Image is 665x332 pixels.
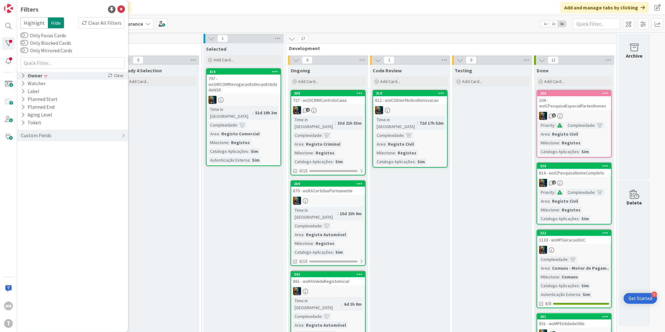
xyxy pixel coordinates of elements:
[343,301,363,308] div: 6d 3h 8m
[537,230,611,244] div: 2221133 - wsMPGeracaoDUC
[560,273,580,280] div: Comuns
[416,158,426,165] div: Sim
[20,47,72,54] label: Only Mirrored Cards
[540,314,611,319] div: 201
[48,17,64,29] span: Hide
[291,187,365,195] div: 870 - wsRACertidaoPermanente
[291,272,365,285] div: 342861 - wsRAValidaRegistoInicial
[376,91,447,96] div: 319
[537,169,611,177] div: 814 - wsICPesquisaNomeCompleto
[579,282,580,289] span: :
[373,91,447,96] div: 319
[537,163,611,177] div: 320814 - wsICPesquisaNomeCompleto
[299,168,307,174] span: 0/15
[293,297,342,311] div: Time in [GEOGRAPHIC_DATA]
[554,122,555,129] span: :
[548,56,559,64] span: 12
[373,67,402,74] span: Code Review
[652,292,657,297] div: 4
[209,122,237,128] div: Complexidade
[539,265,549,272] div: Area
[537,96,611,110] div: 104 - wsICPesquisaEspecialPartesNomes
[554,189,555,196] span: :
[537,90,612,158] a: 306104 - wsICPesquisaEspecialPartesNomesJCPriority:Complexidade:Area:Registo CivilMilestone:Regis...
[539,256,568,263] div: Complexidade
[580,282,590,289] div: Sim
[298,35,308,43] span: 17
[537,67,549,74] span: Done
[291,181,365,187] div: 209
[537,91,611,96] div: 306
[293,132,322,139] div: Complexidade
[220,130,261,137] div: Registo Comercial
[291,67,310,74] span: Ongoing
[298,79,318,84] span: Add Card...
[322,313,322,320] span: :
[545,300,551,307] span: 8/8
[624,293,657,304] div: Open Get Started checklist, remaining modules: 4
[291,91,365,96] div: 308
[121,67,162,74] span: Ready 4 Selection
[207,69,281,75] div: 316
[334,158,344,165] div: Sim
[537,179,611,187] div: JC
[293,240,313,247] div: Milestone
[595,122,595,129] span: :
[550,131,580,137] div: Registo Civil
[4,4,13,13] img: Visit kanbanzone.com
[537,230,612,308] a: 2221133 - wsMPGeracaoDUCJCComplexidade:Area:Comuns - Motor de Pagam...Milestone:ComunsCatalogo Ap...
[539,122,554,129] div: Priority
[206,68,281,166] a: 316797 - wsSIRCOMRevogacaoExtincaoEntidadeNSRJCTime in [GEOGRAPHIC_DATA]:51d 19h 3mComplexidade:A...
[303,322,304,329] span: :
[539,131,549,137] div: Area
[541,21,549,27] span: 1x
[560,206,582,213] div: Registos
[249,148,260,155] div: Sim
[380,79,400,84] span: Add Card...
[549,265,550,272] span: :
[293,231,303,238] div: Area
[293,116,335,130] div: Time in [GEOGRAPHIC_DATA]
[4,319,13,328] div: T
[537,314,611,319] div: 201
[580,148,590,155] div: Sim
[539,198,549,205] div: Area
[466,56,477,64] span: 0
[580,215,590,222] div: Sim
[579,148,580,155] span: :
[537,91,611,110] div: 306104 - wsICPesquisaEspecialPartesNomes
[539,179,547,187] img: JC
[417,120,418,127] span: :
[537,163,611,169] div: 320
[418,120,445,127] div: 72d 17h 52m
[373,96,447,104] div: 812 - wsICObterMotivoRenovacao
[299,258,307,265] span: 0/15
[20,39,71,47] label: Only Blocked Cards
[78,17,125,29] div: Clear All Filters
[396,149,418,156] div: Registos
[209,148,248,155] div: Catalogo Aplicações
[595,189,595,196] span: :
[544,79,564,84] span: Add Card...
[209,70,281,74] div: 316
[342,301,343,308] span: :
[337,210,338,217] span: :
[373,90,448,168] a: 319812 - wsICObterMotivoRenovacaoJCTime in [GEOGRAPHIC_DATA]:72d 17h 52mComplexidade:Area:Registo...
[129,79,149,84] span: Add Card...
[375,132,404,139] div: Complexidade
[573,18,620,29] input: Quick Filter...
[293,106,301,114] img: JC
[537,163,612,225] a: 320814 - wsICPesquisaNomeCompletoJCPriority:Complexidade:Area:Registo CivilMilestone:RegistosCata...
[20,111,53,119] div: Aging Level
[539,112,547,120] img: JC
[20,17,48,29] span: Highlight
[581,291,592,298] div: Sim
[293,149,313,156] div: Milestone
[291,91,365,104] div: 308727 - wsSICRIMControloCaixa
[20,95,58,103] div: Planned Start
[375,158,415,165] div: Catalogo Aplicações
[291,106,365,114] div: JC
[293,222,322,229] div: Complexidade
[539,139,559,146] div: Milestone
